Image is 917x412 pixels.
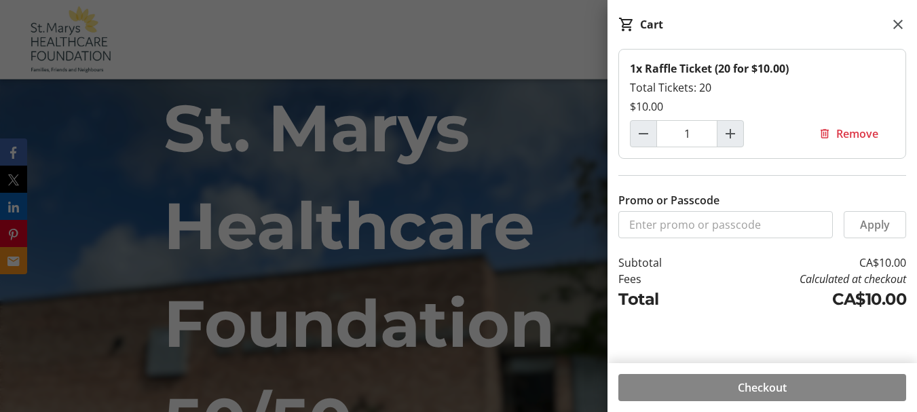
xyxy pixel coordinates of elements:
input: Raffle Ticket (20 for $10.00) Quantity [656,120,717,147]
div: Cart [640,16,663,33]
button: Apply [844,211,906,238]
button: Remove [802,120,895,147]
button: Decrement by one [631,121,656,147]
span: Apply [860,217,890,233]
input: Enter promo or passcode [618,211,833,238]
td: CA$10.00 [702,287,906,312]
div: 1x Raffle Ticket (20 for $10.00) [630,60,895,77]
td: Fees [618,271,702,287]
button: Increment by one [717,121,743,147]
td: Subtotal [618,255,702,271]
td: CA$10.00 [702,255,906,271]
button: Checkout [618,374,906,401]
label: Promo or Passcode [618,192,719,208]
div: Total Tickets: 20 [630,79,895,96]
span: Checkout [738,379,787,396]
td: Calculated at checkout [702,271,906,287]
div: $10.00 [630,98,895,115]
span: Remove [836,126,878,142]
td: Total [618,287,702,312]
